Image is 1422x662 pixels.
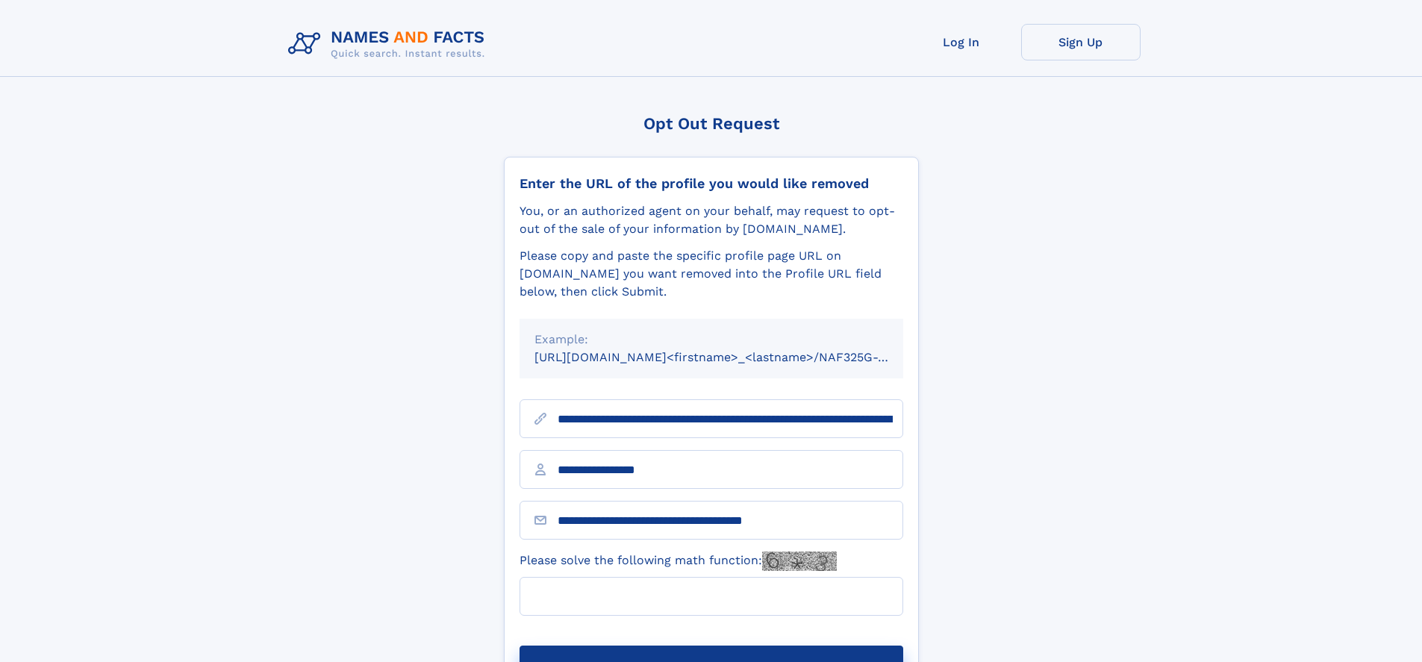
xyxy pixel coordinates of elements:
[282,24,497,64] img: Logo Names and Facts
[534,331,888,349] div: Example:
[1021,24,1141,60] a: Sign Up
[504,114,919,133] div: Opt Out Request
[902,24,1021,60] a: Log In
[534,350,932,364] small: [URL][DOMAIN_NAME]<firstname>_<lastname>/NAF325G-xxxxxxxx
[520,175,903,192] div: Enter the URL of the profile you would like removed
[520,202,903,238] div: You, or an authorized agent on your behalf, may request to opt-out of the sale of your informatio...
[520,247,903,301] div: Please copy and paste the specific profile page URL on [DOMAIN_NAME] you want removed into the Pr...
[520,552,837,571] label: Please solve the following math function:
